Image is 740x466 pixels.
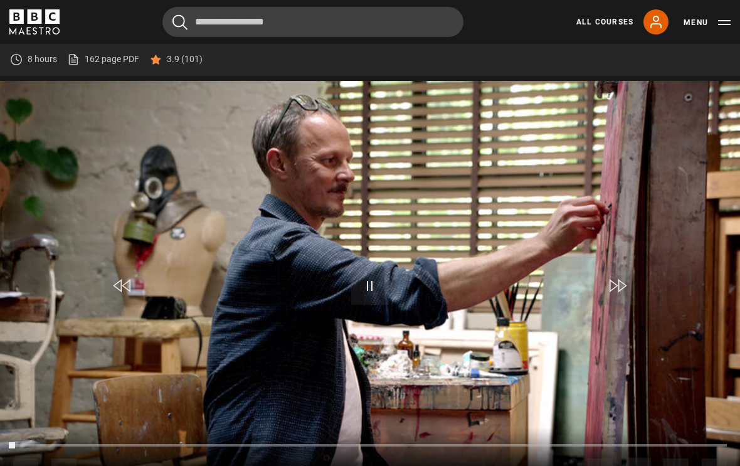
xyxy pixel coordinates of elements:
button: Submit the search query [172,14,188,30]
input: Search [162,7,463,37]
div: Progress Bar [13,444,727,447]
p: 8 hours [28,53,57,66]
button: Toggle navigation [684,16,731,29]
p: 3.9 (101) [167,53,203,66]
a: All Courses [576,16,633,28]
svg: BBC Maestro [9,9,60,34]
a: 162 page PDF [67,53,139,66]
